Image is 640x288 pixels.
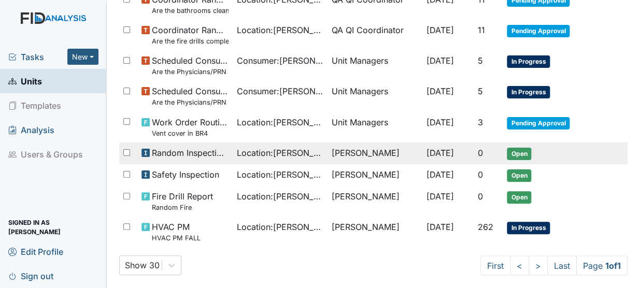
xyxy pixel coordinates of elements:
[328,50,422,81] td: Unit Managers
[507,117,570,129] span: Pending Approval
[237,221,323,233] span: Location : [PERSON_NAME].
[478,222,493,232] span: 262
[426,55,454,66] span: [DATE]
[237,85,323,97] span: Consumer : [PERSON_NAME]
[576,255,628,275] span: Page
[507,191,531,204] span: Open
[426,148,454,158] span: [DATE]
[152,116,228,138] span: Work Order Routine Vent cover in BR4
[328,186,422,217] td: [PERSON_NAME]
[478,191,483,201] span: 0
[152,203,213,212] small: Random Fire
[426,117,454,127] span: [DATE]
[125,259,160,271] div: Show 30
[426,25,454,35] span: [DATE]
[605,260,621,270] strong: 1 of 1
[152,147,228,159] span: Random Inspection for Evening
[507,25,570,37] span: Pending Approval
[328,112,422,142] td: Unit Managers
[426,191,454,201] span: [DATE]
[152,190,213,212] span: Fire Drill Report Random Fire
[328,142,422,164] td: [PERSON_NAME]
[237,168,323,181] span: Location : [PERSON_NAME].
[328,81,422,111] td: Unit Managers
[328,217,422,247] td: [PERSON_NAME]
[507,86,550,98] span: In Progress
[152,97,228,107] small: Are the Physicians/PRN orders updated every 90 days?
[507,148,531,160] span: Open
[152,221,201,243] span: HVAC PM HVAC PM FALL
[8,268,53,284] span: Sign out
[152,67,228,77] small: Are the Physicians/PRN orders updated every 90 days?
[152,85,228,107] span: Scheduled Consumer Chart Review Are the Physicians/PRN orders updated every 90 days?
[478,148,483,158] span: 0
[237,190,323,203] span: Location : [PERSON_NAME].
[478,86,483,96] span: 5
[152,24,228,46] span: Coordinator Random Are the fire drills completed for the most recent month?
[480,255,628,275] nav: task-pagination
[237,54,323,67] span: Consumer : [PERSON_NAME]
[8,122,54,138] span: Analysis
[152,54,228,77] span: Scheduled Consumer Chart Review Are the Physicians/PRN orders updated every 90 days?
[426,222,454,232] span: [DATE]
[529,255,548,275] a: >
[426,86,454,96] span: [DATE]
[8,73,42,89] span: Units
[507,222,550,234] span: In Progress
[507,55,550,68] span: In Progress
[8,219,98,235] span: Signed in as [PERSON_NAME]
[152,6,228,16] small: Are the bathrooms clean and in good repair?
[237,116,323,128] span: Location : [PERSON_NAME].
[478,25,485,35] span: 11
[510,255,529,275] a: <
[507,169,531,182] span: Open
[478,117,483,127] span: 3
[152,168,219,181] span: Safety Inspection
[426,169,454,180] span: [DATE]
[328,164,422,186] td: [PERSON_NAME]
[152,36,228,46] small: Are the fire drills completed for the most recent month?
[328,20,422,50] td: QA QI Coordinator
[547,255,577,275] a: Last
[8,51,67,63] a: Tasks
[8,243,63,260] span: Edit Profile
[67,49,98,65] button: New
[237,147,323,159] span: Location : [PERSON_NAME].
[152,233,201,243] small: HVAC PM FALL
[478,169,483,180] span: 0
[152,128,228,138] small: Vent cover in BR4
[480,255,510,275] a: First
[237,24,323,36] span: Location : [PERSON_NAME].
[478,55,483,66] span: 5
